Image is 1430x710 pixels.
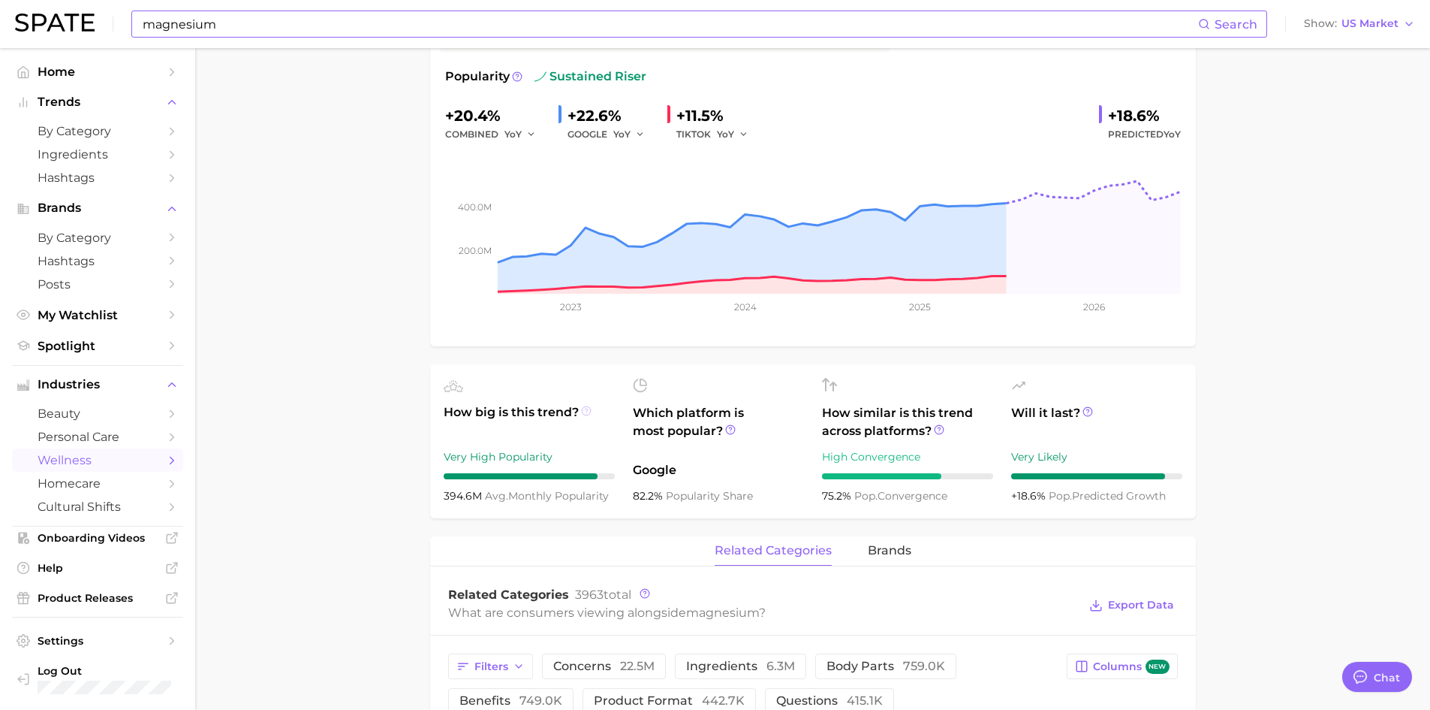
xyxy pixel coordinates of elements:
span: beauty [38,406,158,421]
span: US Market [1341,20,1398,28]
span: 442.7k [702,693,745,708]
span: Onboarding Videos [38,531,158,545]
img: SPATE [15,14,95,32]
button: Filters [448,654,533,679]
span: 82.2% [633,489,666,503]
span: Hashtags [38,171,158,185]
input: Search here for a brand, industry, or ingredient [141,11,1198,37]
span: Help [38,561,158,575]
abbr: popularity index [854,489,878,503]
tspan: 2024 [733,301,756,313]
span: 22.5m [620,659,655,673]
span: YoY [717,128,734,140]
span: Predicted [1108,125,1181,144]
span: Filters [474,660,508,673]
button: Export Data [1085,595,1177,616]
span: Trends [38,95,158,109]
span: Popularity [445,68,510,86]
span: 75.2% [822,489,854,503]
button: Columnsnew [1067,654,1177,679]
abbr: average [485,489,508,503]
span: related categories [715,544,832,557]
span: convergence [854,489,947,503]
a: Product Releases [12,587,183,609]
span: by Category [38,124,158,138]
div: High Convergence [822,448,993,466]
span: 6.3m [766,659,795,673]
a: homecare [12,472,183,495]
span: Export Data [1108,599,1174,612]
span: YoY [504,128,522,140]
a: Hashtags [12,166,183,189]
span: monthly popularity [485,489,609,503]
span: Industries [38,378,158,391]
a: by Category [12,226,183,249]
span: popularity share [666,489,753,503]
span: wellness [38,453,158,467]
div: +11.5% [676,104,759,128]
div: What are consumers viewing alongside ? [448,603,1079,623]
span: My Watchlist [38,308,158,322]
span: new [1146,660,1170,674]
span: Home [38,65,158,79]
span: 749.0k [519,693,562,708]
span: 759.0k [903,659,945,673]
span: YoY [1164,128,1181,140]
tspan: 2026 [1083,301,1105,313]
div: TIKTOK [676,125,759,144]
a: Posts [12,273,183,296]
div: +22.6% [567,104,655,128]
a: beauty [12,402,183,425]
a: Log out. Currently logged in with e-mail michelle.ng@mavbeautybrands.com. [12,660,183,699]
span: brands [868,544,911,557]
div: combined [445,125,546,144]
a: Ingredients [12,143,183,166]
span: questions [776,695,883,707]
button: YoY [504,125,537,144]
div: GOOGLE [567,125,655,144]
span: +18.6% [1011,489,1049,503]
span: cultural shifts [38,500,158,514]
button: Brands [12,197,183,219]
a: Settings [12,630,183,652]
button: ShowUS Market [1300,14,1419,34]
button: YoY [717,125,749,144]
a: Onboarding Videos [12,527,183,549]
span: Posts [38,277,158,292]
a: wellness [12,449,183,472]
div: 9 / 10 [1011,473,1182,479]
span: Product Releases [38,591,158,605]
span: Google [633,461,804,479]
button: Industries [12,373,183,396]
span: YoY [613,128,631,140]
span: Log Out [38,664,231,678]
div: Very High Popularity [444,448,615,466]
span: 3963 [575,588,604,602]
span: Search [1215,17,1257,32]
span: Related Categories [448,588,569,602]
span: Ingredients [38,147,158,162]
span: Will it last? [1011,404,1182,440]
a: Home [12,60,183,83]
span: homecare [38,476,158,491]
span: magnesium [686,606,759,620]
a: Hashtags [12,249,183,273]
div: Very Likely [1011,448,1182,466]
span: 394.6m [444,489,485,503]
span: body parts [826,660,945,672]
span: total [575,588,631,602]
span: predicted growth [1049,489,1166,503]
div: +18.6% [1108,104,1181,128]
a: cultural shifts [12,495,183,518]
button: Trends [12,91,183,113]
a: personal care [12,425,183,449]
img: sustained riser [534,71,546,83]
a: by Category [12,119,183,143]
tspan: 2025 [909,301,931,313]
span: Show [1304,20,1337,28]
span: Columns [1093,660,1169,674]
span: by Category [38,231,158,245]
a: Spotlight [12,334,183,358]
span: Settings [38,634,158,648]
span: Which platform is most popular? [633,404,804,454]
